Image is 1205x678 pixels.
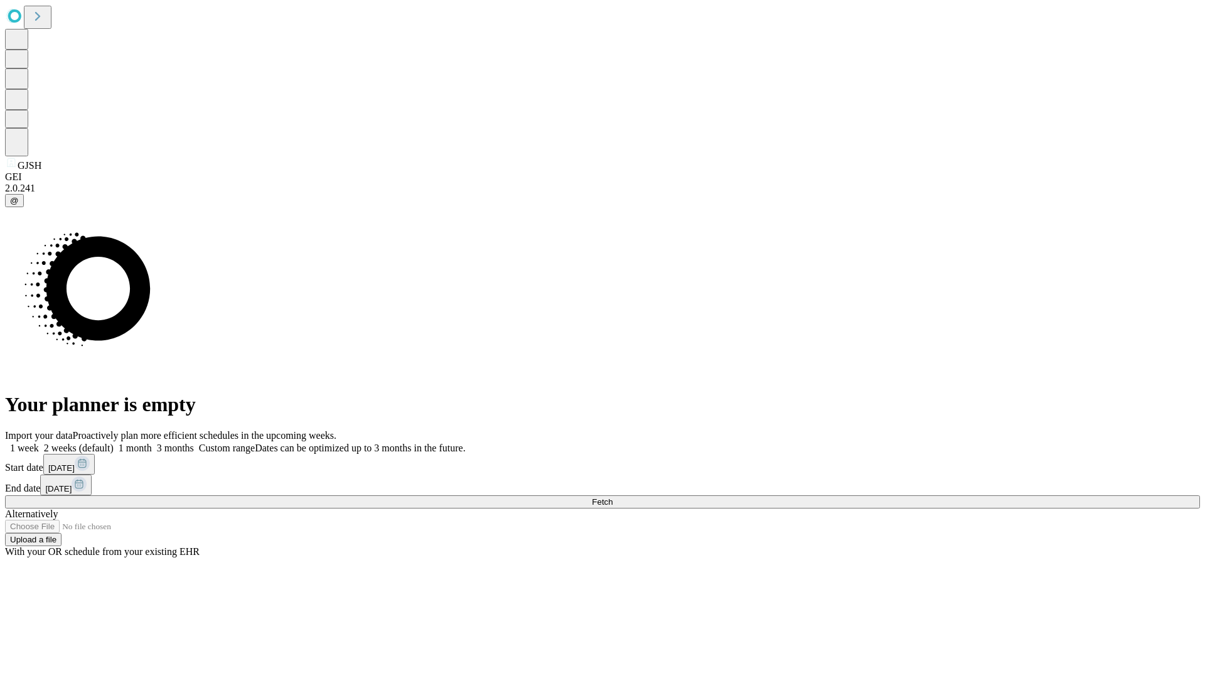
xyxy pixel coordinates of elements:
span: 2 weeks (default) [44,443,114,453]
span: GJSH [18,160,41,171]
span: 1 month [119,443,152,453]
span: @ [10,196,19,205]
span: Alternatively [5,508,58,519]
button: [DATE] [43,454,95,475]
span: Custom range [199,443,255,453]
span: Import your data [5,430,73,441]
span: Fetch [592,497,613,507]
span: Proactively plan more efficient schedules in the upcoming weeks. [73,430,336,441]
div: 2.0.241 [5,183,1200,194]
span: Dates can be optimized up to 3 months in the future. [255,443,465,453]
div: Start date [5,454,1200,475]
span: 1 week [10,443,39,453]
button: @ [5,194,24,207]
span: [DATE] [48,463,75,473]
span: 3 months [157,443,194,453]
div: GEI [5,171,1200,183]
span: [DATE] [45,484,72,493]
span: With your OR schedule from your existing EHR [5,546,200,557]
button: [DATE] [40,475,92,495]
h1: Your planner is empty [5,393,1200,416]
div: End date [5,475,1200,495]
button: Fetch [5,495,1200,508]
button: Upload a file [5,533,62,546]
